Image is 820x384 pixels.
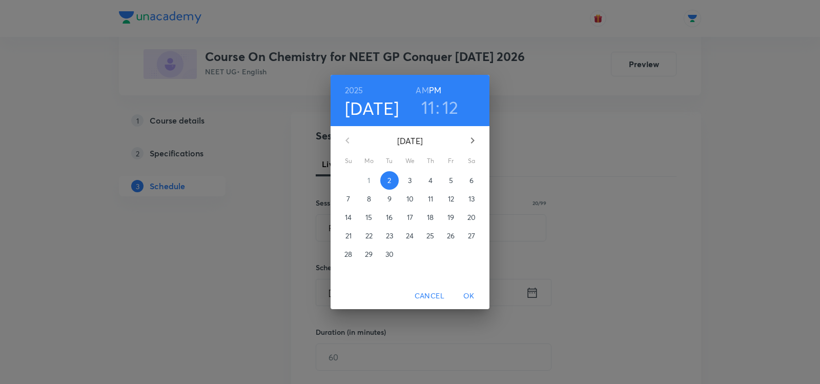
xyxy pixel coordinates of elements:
button: 25 [421,227,440,245]
button: 16 [380,208,399,227]
button: 7 [339,190,358,208]
h3: : [436,96,440,118]
span: Su [339,156,358,166]
button: 8 [360,190,378,208]
button: 26 [442,227,460,245]
button: 12 [442,190,460,208]
button: 10 [401,190,419,208]
span: Tu [380,156,399,166]
span: Cancel [415,290,444,302]
p: 3 [408,175,412,186]
p: 30 [385,249,394,259]
p: 22 [365,231,373,241]
p: [DATE] [360,135,460,147]
button: AM [416,83,428,97]
button: 13 [462,190,481,208]
p: 15 [365,212,372,223]
span: Fr [442,156,460,166]
p: 27 [468,231,475,241]
button: 27 [462,227,481,245]
p: 24 [406,231,414,241]
p: 16 [386,212,393,223]
button: 17 [401,208,419,227]
button: 15 [360,208,378,227]
p: 7 [346,194,350,204]
p: 10 [406,194,414,204]
button: 11 [421,96,435,118]
button: 23 [380,227,399,245]
p: 26 [447,231,455,241]
button: 18 [421,208,440,227]
button: 30 [380,245,399,264]
button: 29 [360,245,378,264]
p: 20 [467,212,476,223]
p: 21 [345,231,352,241]
p: 23 [386,231,393,241]
p: 12 [448,194,454,204]
button: 28 [339,245,358,264]
span: Th [421,156,440,166]
button: 3 [401,171,419,190]
p: 8 [367,194,371,204]
p: 6 [469,175,474,186]
button: OK [453,287,485,306]
p: 29 [365,249,373,259]
span: Sa [462,156,481,166]
button: 11 [421,190,440,208]
p: 18 [427,212,434,223]
button: 20 [462,208,481,227]
p: 19 [447,212,454,223]
button: 22 [360,227,378,245]
button: 4 [421,171,440,190]
span: We [401,156,419,166]
p: 2 [387,175,391,186]
button: 9 [380,190,399,208]
button: 2025 [345,83,363,97]
button: 6 [462,171,481,190]
button: 5 [442,171,460,190]
button: 24 [401,227,419,245]
p: 28 [344,249,352,259]
p: 9 [387,194,392,204]
p: 17 [407,212,413,223]
button: 21 [339,227,358,245]
button: 19 [442,208,460,227]
p: 11 [428,194,433,204]
button: PM [429,83,441,97]
span: OK [457,290,481,302]
p: 4 [428,175,433,186]
button: 2 [380,171,399,190]
button: 12 [442,96,459,118]
button: Cancel [411,287,448,306]
p: 14 [345,212,352,223]
button: [DATE] [345,97,399,119]
span: Mo [360,156,378,166]
p: 13 [468,194,475,204]
p: 25 [426,231,434,241]
button: 14 [339,208,358,227]
p: 5 [449,175,453,186]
